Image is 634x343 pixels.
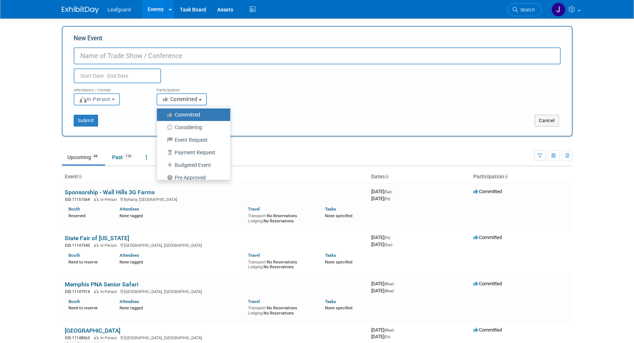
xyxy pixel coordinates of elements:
[65,290,93,294] span: EID: 11147914
[325,253,336,258] a: Tasks
[248,265,264,269] span: Lodging:
[62,6,99,14] img: ExhibitDay
[65,288,365,295] div: [GEOGRAPHIC_DATA], [GEOGRAPHIC_DATA]
[68,304,109,311] div: Need to reserve
[62,171,368,183] th: Event
[325,213,352,218] span: None specified
[120,258,242,265] div: None tagged
[74,68,161,83] input: Start Date - End Date
[248,299,260,304] a: Travel
[161,135,223,145] label: Event Request
[248,212,314,223] div: No Reservations No Reservations
[120,299,139,304] a: Attendees
[120,206,139,212] a: Attendees
[120,304,242,311] div: None tagged
[68,258,109,265] div: Need to reserve
[65,196,365,202] div: Byhalia, [GEOGRAPHIC_DATA]
[384,190,392,194] span: (Sat)
[508,3,542,16] a: Search
[161,173,223,182] label: Pre Approved
[79,96,111,102] span: In-Person
[395,327,396,333] span: -
[161,160,223,170] label: Budgeted Event
[391,235,392,240] span: -
[74,34,103,46] label: New Event
[325,306,352,310] span: None specified
[325,260,352,265] span: None specified
[371,334,390,339] span: [DATE]
[518,7,535,13] span: Search
[65,327,120,334] a: [GEOGRAPHIC_DATA]
[384,282,394,286] span: (Wed)
[65,336,93,340] span: EID: 11148065
[470,171,573,183] th: Participation
[62,150,105,164] a: Upcoming44
[157,93,207,105] button: Committed
[384,289,394,293] span: (Wed)
[551,3,566,17] img: Josh Smith
[325,206,336,212] a: Tasks
[384,197,390,201] span: (Fri)
[384,335,390,339] span: (Fri)
[385,174,389,179] a: Sort by Start Date
[100,197,119,202] span: In-Person
[74,47,561,64] input: Name of Trade Show / Conference
[371,327,396,333] span: [DATE]
[248,311,264,316] span: Lodging:
[100,243,119,248] span: In-Person
[371,288,394,293] span: [DATE]
[94,289,98,293] img: In-Person Event
[371,281,396,286] span: [DATE]
[371,242,392,247] span: [DATE]
[94,336,98,339] img: In-Person Event
[65,281,138,288] a: Memphis PNA Senior Safari
[248,306,267,310] span: Transport:
[384,328,394,332] span: (Wed)
[68,299,80,304] a: Booth
[473,281,502,286] span: Committed
[161,148,223,157] label: Payment Request
[74,83,145,93] div: Attendance / Format:
[120,212,242,219] div: None tagged
[535,115,559,127] button: Cancel
[473,189,502,194] span: Committed
[157,83,228,93] div: Participation:
[68,206,80,212] a: Booth
[74,115,98,127] button: Submit
[384,243,392,247] span: (Sun)
[100,336,119,340] span: In-Person
[65,243,93,248] span: EID: 11147540
[65,189,155,196] a: Sponsorship - Wall Hills 3G Farms
[384,236,390,240] span: (Fri)
[371,189,394,194] span: [DATE]
[68,212,109,219] div: Reserved
[248,213,267,218] span: Transport:
[368,171,470,183] th: Dates
[248,258,314,270] div: No Reservations No Reservations
[65,198,93,202] span: EID: 11151564
[108,7,131,13] span: Leafguard
[94,243,98,247] img: In-Person Event
[100,289,119,294] span: In-Person
[120,253,139,258] a: Attendees
[65,334,365,341] div: [GEOGRAPHIC_DATA], [GEOGRAPHIC_DATA]
[74,93,120,105] button: In-Person
[248,304,314,316] div: No Reservations No Reservations
[68,253,80,258] a: Booth
[65,235,129,242] a: State Fair of [US_STATE]
[371,196,390,201] span: [DATE]
[473,235,502,240] span: Committed
[107,150,139,164] a: Past116
[248,219,264,223] span: Lodging:
[248,260,267,265] span: Transport:
[371,235,392,240] span: [DATE]
[65,242,365,248] div: [GEOGRAPHIC_DATA], [GEOGRAPHIC_DATA]
[94,197,98,201] img: In-Person Event
[91,154,100,159] span: 44
[473,327,502,333] span: Committed
[162,96,198,102] span: Committed
[248,253,260,258] a: Travel
[161,110,223,120] label: Committed
[325,299,336,304] a: Tasks
[123,154,133,159] span: 116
